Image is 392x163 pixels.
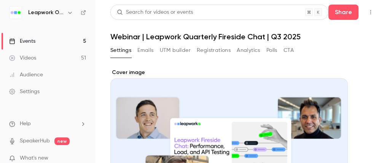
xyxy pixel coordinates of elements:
button: Analytics [237,44,260,56]
h1: Webinar | Leapwork Quarterly Fireside Chat | Q3 2025 [110,32,377,41]
button: Settings [110,44,131,56]
li: help-dropdown-opener [9,120,86,128]
span: What's new [20,154,48,162]
span: Help [20,120,31,128]
iframe: Noticeable Trigger [77,155,86,162]
img: Leapwork Online Event [10,6,22,19]
button: CTA [284,44,294,56]
button: UTM builder [160,44,191,56]
span: new [54,137,70,145]
button: Registrations [197,44,231,56]
a: SpeakerHub [20,137,50,145]
div: Videos [9,54,36,62]
div: Events [9,37,35,45]
div: Settings [9,88,40,95]
button: Share [328,5,359,20]
h6: Leapwork Online Event [28,9,64,16]
label: Cover image [110,69,348,76]
button: Polls [266,44,277,56]
button: Emails [137,44,153,56]
div: Search for videos or events [117,8,193,16]
div: Audience [9,71,43,79]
